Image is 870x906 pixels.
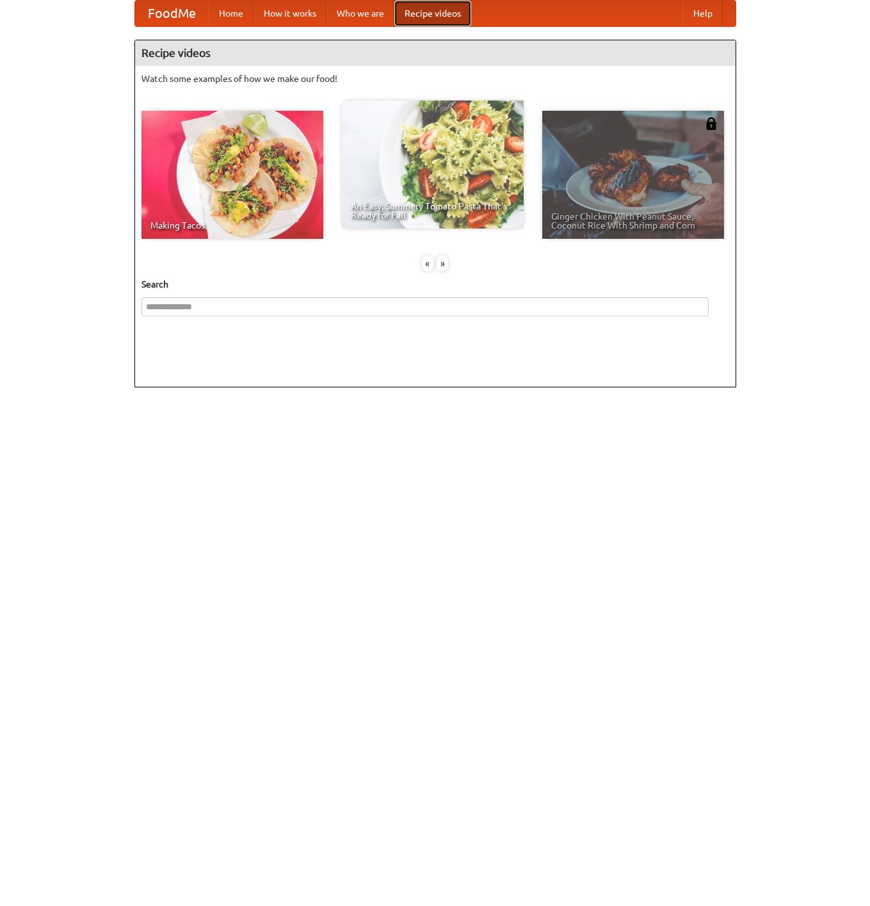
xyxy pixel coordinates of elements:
h4: Recipe videos [135,40,736,66]
a: Help [683,1,723,26]
a: How it works [254,1,326,26]
a: Recipe videos [394,1,471,26]
a: An Easy, Summery Tomato Pasta That's Ready for Fall [342,101,524,229]
a: Making Tacos [141,111,323,239]
div: » [437,255,448,271]
h5: Search [141,278,729,291]
span: Making Tacos [150,221,314,230]
a: FoodMe [135,1,209,26]
a: Home [209,1,254,26]
img: 483408.png [705,117,718,130]
a: Who we are [326,1,394,26]
span: An Easy, Summery Tomato Pasta That's Ready for Fall [351,202,515,220]
p: Watch some examples of how we make our food! [141,72,729,85]
div: « [422,255,433,271]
